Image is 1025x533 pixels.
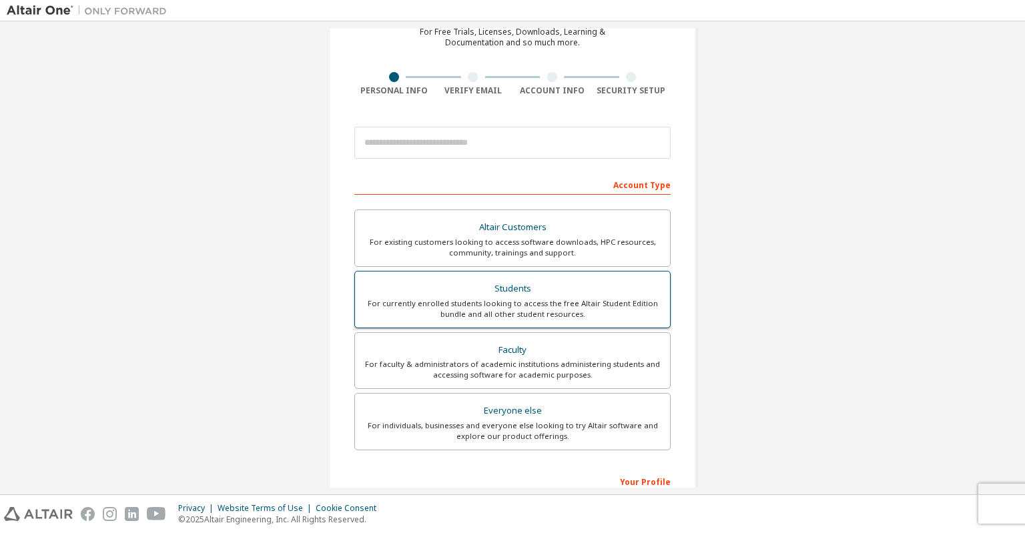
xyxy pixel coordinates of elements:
[354,173,671,195] div: Account Type
[7,4,174,17] img: Altair One
[218,503,316,514] div: Website Terms of Use
[363,280,662,298] div: Students
[363,298,662,320] div: For currently enrolled students looking to access the free Altair Student Edition bundle and all ...
[434,85,513,96] div: Verify Email
[316,503,384,514] div: Cookie Consent
[354,85,434,96] div: Personal Info
[363,237,662,258] div: For existing customers looking to access software downloads, HPC resources, community, trainings ...
[363,359,662,380] div: For faculty & administrators of academic institutions administering students and accessing softwa...
[178,514,384,525] p: © 2025 Altair Engineering, Inc. All Rights Reserved.
[363,420,662,442] div: For individuals, businesses and everyone else looking to try Altair software and explore our prod...
[4,507,73,521] img: altair_logo.svg
[420,27,605,48] div: For Free Trials, Licenses, Downloads, Learning & Documentation and so much more.
[103,507,117,521] img: instagram.svg
[512,85,592,96] div: Account Info
[147,507,166,521] img: youtube.svg
[81,507,95,521] img: facebook.svg
[363,218,662,237] div: Altair Customers
[363,341,662,360] div: Faculty
[125,507,139,521] img: linkedin.svg
[592,85,671,96] div: Security Setup
[363,402,662,420] div: Everyone else
[178,503,218,514] div: Privacy
[354,470,671,492] div: Your Profile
